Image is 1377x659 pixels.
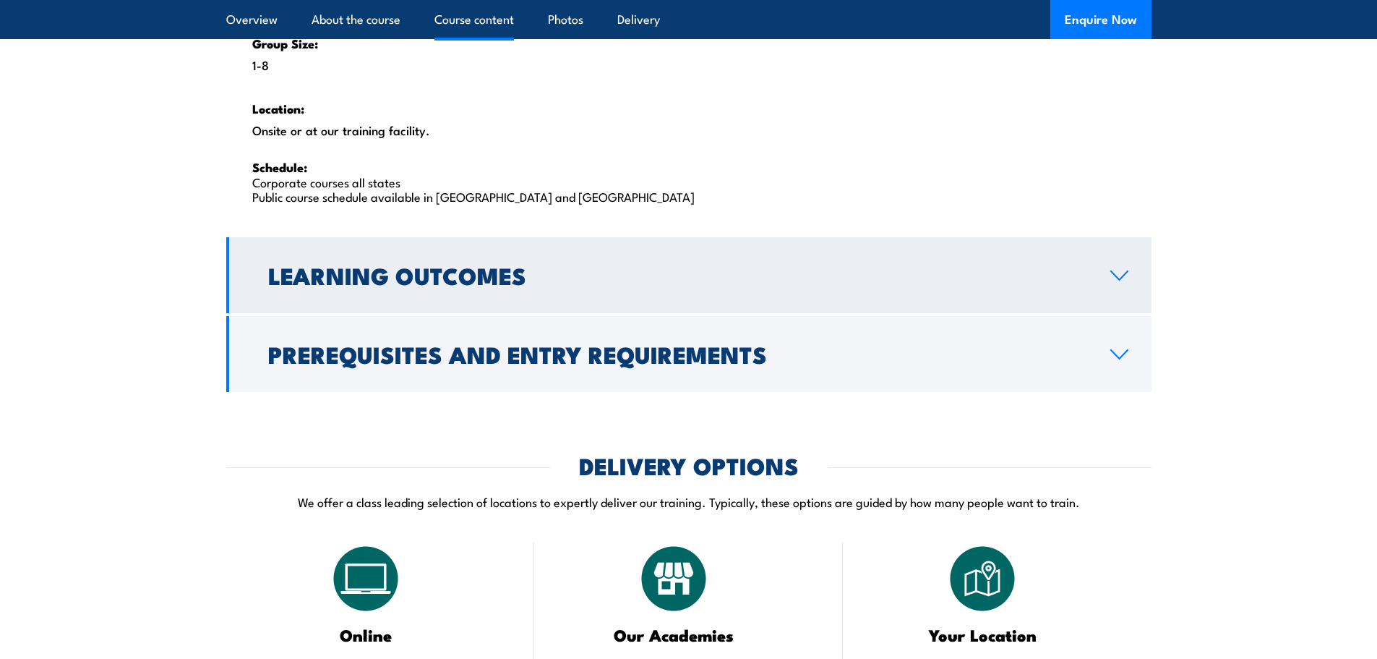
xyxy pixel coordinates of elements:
h2: DELIVERY OPTIONS [579,455,799,475]
h2: Prerequisites and Entry Requirements [268,344,1087,364]
p: Corporate courses all states Public course schedule available in [GEOGRAPHIC_DATA] and [GEOGRAPHI... [252,159,1125,203]
a: Learning Outcomes [226,237,1151,313]
strong: Schedule: [252,158,307,177]
h3: Our Academies [570,626,778,643]
h3: Your Location [879,626,1086,643]
strong: Group Size: [252,34,318,53]
strong: Location: [252,99,304,118]
h2: Learning Outcomes [268,265,1087,285]
p: We offer a class leading selection of locations to expertly deliver our training. Typically, thes... [226,493,1151,510]
a: Prerequisites and Entry Requirements [226,316,1151,392]
h3: Online [262,626,470,643]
